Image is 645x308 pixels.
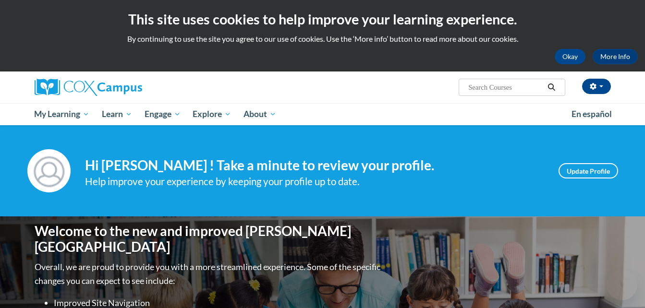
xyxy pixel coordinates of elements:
[7,10,638,29] h2: This site uses cookies to help improve your learning experience.
[35,260,383,288] p: Overall, we are proud to provide you with a more streamlined experience. Some of the specific cha...
[35,79,142,96] img: Cox Campus
[593,49,638,64] a: More Info
[607,270,637,300] iframe: Button to launch messaging window
[243,108,276,120] span: About
[85,174,544,190] div: Help improve your experience by keeping your profile up to date.
[7,34,638,44] p: By continuing to use the site you agree to our use of cookies. Use the ‘More info’ button to read...
[28,103,96,125] a: My Learning
[555,49,585,64] button: Okay
[193,108,231,120] span: Explore
[467,82,544,93] input: Search Courses
[34,108,89,120] span: My Learning
[559,163,618,178] a: Update Profile
[85,157,544,174] h4: Hi [PERSON_NAME] ! Take a minute to review your profile.
[572,109,612,119] span: En español
[582,79,611,94] button: Account Settings
[138,103,187,125] a: Engage
[35,223,383,255] h1: Welcome to the new and improved [PERSON_NAME][GEOGRAPHIC_DATA]
[27,149,71,192] img: Profile Image
[96,103,138,125] a: Learn
[102,108,132,120] span: Learn
[565,104,618,124] a: En español
[145,108,181,120] span: Engage
[544,82,559,93] button: Search
[237,103,282,125] a: About
[35,79,217,96] a: Cox Campus
[186,103,237,125] a: Explore
[20,103,625,125] div: Main menu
